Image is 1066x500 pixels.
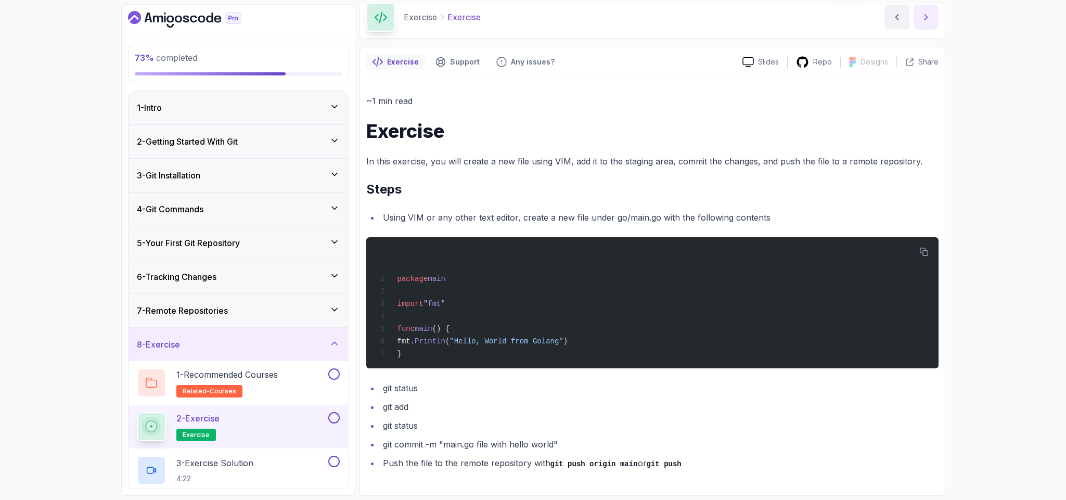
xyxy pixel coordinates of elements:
span: ( [445,337,449,345]
li: Push the file to the remote repository with or [380,456,939,471]
button: next content [914,5,939,30]
span: fmt. [397,337,415,345]
button: notes button [366,54,425,70]
h2: Steps [366,181,939,198]
p: 1 - Recommended Courses [176,368,278,381]
p: Slides [758,57,779,67]
h3: 2 - Getting Started With Git [137,135,238,148]
h3: 6 - Tracking Changes [137,271,216,283]
button: Share [896,57,939,67]
li: git status [380,381,939,395]
span: } [397,350,401,358]
p: 4:22 [176,473,253,484]
h1: Exercise [366,121,939,142]
p: In this exercise, you will create a new file using VIM, add it to the staging area, commit the ch... [366,154,939,169]
button: previous content [884,5,909,30]
button: 7-Remote Repositories [129,294,348,327]
button: 3-Git Installation [129,159,348,192]
button: Support button [429,54,486,70]
p: Repo [813,57,832,67]
p: Any issues? [511,57,555,67]
li: git add [380,400,939,414]
p: Support [450,57,480,67]
span: main [428,275,445,283]
a: Dashboard [128,11,265,28]
p: Exercise [387,57,419,67]
code: git push [647,460,682,468]
p: Designs [860,57,888,67]
span: () { [432,325,450,333]
button: 1-Recommended Coursesrelated-courses [137,368,340,398]
span: related-courses [183,387,236,395]
a: Repo [788,56,840,69]
h3: 7 - Remote Repositories [137,304,228,317]
span: "Hello, World from Golang" [449,337,563,345]
span: " [441,300,445,308]
p: Share [918,57,939,67]
p: Exercise [447,11,481,23]
button: 6-Tracking Changes [129,260,348,293]
span: package [397,275,428,283]
li: Using VIM or any other text editor, create a new file under go/main.go with the following contents [380,210,939,225]
span: ) [563,337,568,345]
p: 3 - Exercise Solution [176,457,253,469]
h3: 8 - Exercise [137,338,180,351]
span: 73 % [135,53,154,63]
span: exercise [183,431,210,439]
button: 8-Exercise [129,328,348,361]
h3: 3 - Git Installation [137,169,200,182]
li: git status [380,418,939,433]
button: 1-Intro [129,91,348,124]
h3: 5 - Your First Git Repository [137,237,240,249]
p: 2 - Exercise [176,412,220,425]
span: import [397,300,423,308]
button: 4-Git Commands [129,193,348,226]
span: fmt [428,300,441,308]
p: ~1 min read [366,94,939,108]
button: 5-Your First Git Repository [129,226,348,260]
h3: 4 - Git Commands [137,203,203,215]
button: 2-Exerciseexercise [137,412,340,441]
button: Feedback button [490,54,561,70]
span: completed [135,53,197,63]
span: main [415,325,432,333]
button: 2-Getting Started With Git [129,125,348,158]
button: 3-Exercise Solution4:22 [137,456,340,485]
span: " [423,300,428,308]
span: func [397,325,415,333]
code: git push origin main [550,460,638,468]
span: Println [415,337,445,345]
li: git commit -m "main.go file with hello world" [380,437,939,452]
a: Slides [734,57,787,68]
h3: 1 - Intro [137,101,162,114]
p: Exercise [404,11,437,23]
